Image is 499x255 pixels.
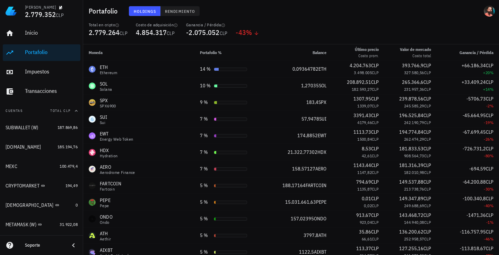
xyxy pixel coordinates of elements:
[486,96,493,102] span: CLP
[89,149,96,156] div: HDX-icon
[423,162,431,168] span: CLP
[3,216,80,233] a: METAMASK (W) 31.922,08
[362,195,371,202] span: 0,01
[424,87,431,92] span: CLP
[404,203,424,208] span: 249.688,69
[160,6,200,16] button: Rendimiento
[423,129,431,135] span: CLP
[371,179,379,185] span: CLP
[437,44,499,61] th: Ganancia / Pérdida: Sin ordenar. Pulse para ordenar de forma ascendente.
[100,230,111,237] div: ATH
[399,162,423,168] span: 181.316,39
[371,146,379,152] span: CLP
[200,99,211,106] div: 9 %
[301,82,319,89] span: 1,27035
[100,64,117,71] div: ETH
[486,195,493,202] span: CLP
[362,146,371,152] span: 8,53
[65,183,78,188] span: 194,49
[400,53,431,59] div: Costo total
[25,5,56,10] div: [PERSON_NAME]
[200,132,211,139] div: 7 %
[372,70,379,75] span: CLP
[200,82,211,89] div: 10 %
[357,186,372,192] span: 1135,87
[442,103,493,109] div: -2
[404,170,424,175] span: 182.010,98
[402,62,423,69] span: 393.766,9
[424,120,431,125] span: CLP
[423,212,431,218] span: CLP
[89,22,128,28] div: Total en cripto
[404,70,424,75] span: 327.580,56
[6,6,17,17] img: LedgiFi
[371,229,379,235] span: CLP
[399,112,423,118] span: 196.525,84
[371,212,379,218] span: CLP
[372,220,379,225] span: CLP
[25,88,78,94] div: Transacciones
[463,195,486,202] span: -100.340,8
[299,249,314,255] span: 1122,5
[490,153,493,158] span: %
[486,245,493,252] span: CLP
[442,236,493,243] div: -46
[404,120,424,125] span: 242.190,79
[423,79,431,85] span: CLP
[423,112,431,118] span: CLP
[133,9,156,14] span: Holdings
[357,120,372,125] span: 4179,46
[200,165,211,173] div: 7 %
[200,115,211,123] div: 7 %
[317,149,326,155] span: HDX
[316,199,326,205] span: PEPE
[371,162,379,168] span: CLP
[490,103,493,108] span: %
[89,216,96,222] div: ONDO-icon
[486,112,493,118] span: CLP
[371,245,379,252] span: CLP
[282,182,306,188] span: 188,17164
[372,87,379,92] span: CLP
[100,154,118,158] div: Hydration
[318,99,326,105] span: SPX
[404,103,424,108] span: 245.585,29
[200,50,222,55] span: Portafolio %
[186,22,227,28] div: Ganancia / Pérdida
[200,215,211,222] div: 5 %
[89,199,96,206] div: PEPE-icon
[200,65,211,73] div: 14 %
[313,50,326,55] span: Balance
[315,166,326,172] span: AERO
[319,116,326,122] span: SUI
[194,44,265,61] th: Portafolio %: Sin ordenar. Pulse para ordenar de forma ascendente.
[462,62,486,69] span: +66.186,34
[3,177,80,194] a: CRYPTOMARKET 194,49
[364,203,372,208] span: 0,02
[490,87,493,92] span: %
[120,30,128,36] span: CLP
[357,170,372,175] span: 1147,82
[318,232,326,238] span: ATH
[490,186,493,192] span: %
[463,129,486,135] span: -67.699,45
[372,186,379,192] span: CLP
[460,245,486,252] span: -113.818,67
[314,216,326,222] span: ONDO
[372,120,379,125] span: CLP
[357,137,372,142] span: 1500,84
[25,29,78,36] div: Inicio
[469,166,486,172] span: -694,59
[25,243,64,248] div: Soporte
[404,186,424,192] span: 213.738,76
[399,96,423,102] span: 239.878,56
[399,146,423,152] span: 181.833,53
[424,203,431,208] span: CLP
[486,212,493,218] span: CLP
[442,219,493,226] div: -1
[372,137,379,142] span: CLP
[399,212,423,218] span: 143.468,72
[100,87,112,91] div: Solana
[6,164,17,169] div: MEXC
[404,153,424,158] span: 908.564,73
